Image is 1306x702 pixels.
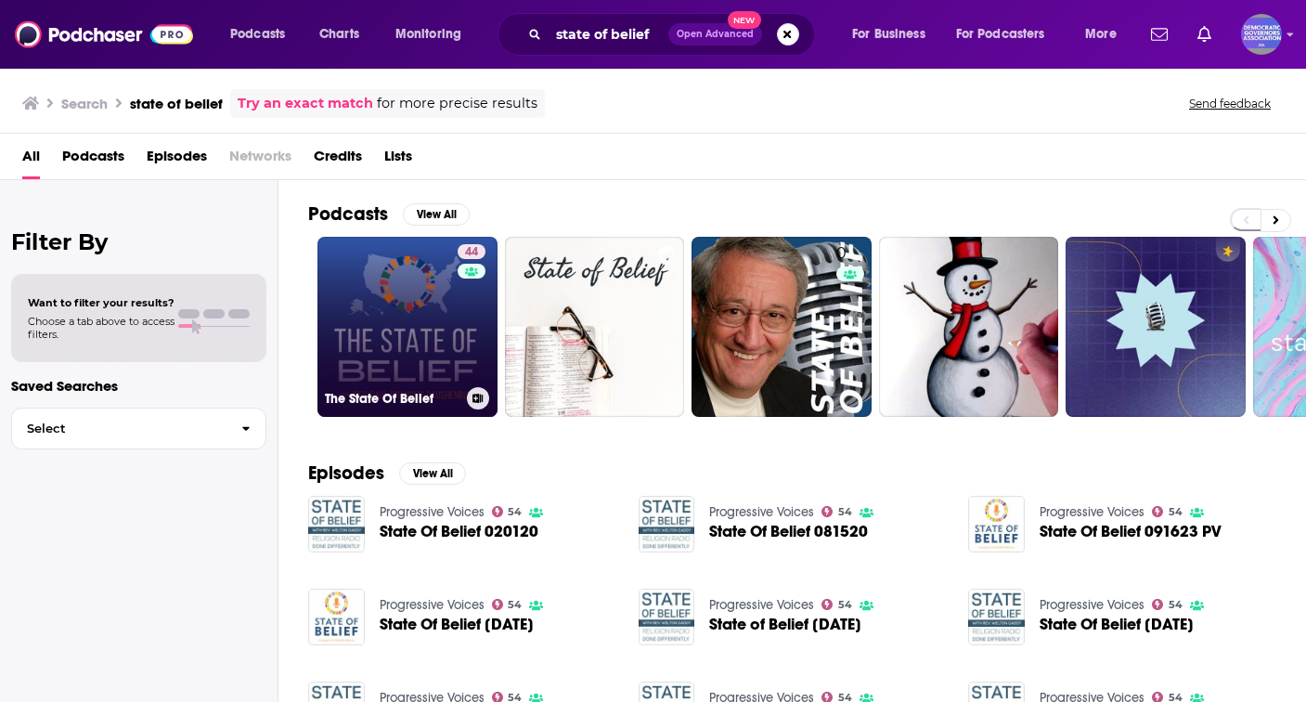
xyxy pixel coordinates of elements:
[1040,504,1144,520] a: Progressive Voices
[217,19,309,49] button: open menu
[62,141,124,179] a: Podcasts
[11,228,266,255] h2: Filter By
[319,21,359,47] span: Charts
[709,597,814,613] a: Progressive Voices
[1040,524,1222,539] a: State Of Belief 091623 PV
[308,202,388,226] h2: Podcasts
[839,19,949,49] button: open menu
[317,237,498,417] a: 44The State Of Belief
[677,30,754,39] span: Open Advanced
[11,408,266,449] button: Select
[308,461,384,485] h2: Episodes
[307,19,370,49] a: Charts
[692,237,872,417] a: 0
[130,95,223,112] h3: state of belief
[852,21,925,47] span: For Business
[395,21,461,47] span: Monitoring
[1169,601,1183,609] span: 54
[28,315,175,341] span: Choose a tab above to access filters.
[515,13,833,56] div: Search podcasts, credits, & more...
[838,508,852,516] span: 54
[465,243,478,262] span: 44
[15,17,193,52] img: Podchaser - Follow, Share and Rate Podcasts
[944,19,1072,49] button: open menu
[399,462,466,485] button: View All
[1040,617,1194,632] span: State Of Belief [DATE]
[709,504,814,520] a: Progressive Voices
[1241,14,1282,55] img: User Profile
[11,377,266,395] p: Saved Searches
[380,617,534,632] span: State Of Belief [DATE]
[492,506,523,517] a: 54
[1085,21,1117,47] span: More
[380,524,538,539] a: State Of Belief 020120
[492,599,523,610] a: 54
[238,93,373,114] a: Try an exact match
[28,296,175,309] span: Want to filter your results?
[22,141,40,179] a: All
[377,93,537,114] span: for more precise results
[728,11,761,29] span: New
[1144,19,1175,50] a: Show notifications dropdown
[508,508,522,516] span: 54
[821,506,852,517] a: 54
[838,601,852,609] span: 54
[639,589,695,645] img: State of Belief 02-16-2019
[380,617,534,632] a: State Of Belief 04-01-2023
[325,391,459,407] h3: The State Of Belief
[384,141,412,179] a: Lists
[308,461,466,485] a: EpisodesView All
[229,141,291,179] span: Networks
[968,496,1025,552] img: State Of Belief 091623 PV
[380,597,485,613] a: Progressive Voices
[821,599,852,610] a: 54
[508,694,522,702] span: 54
[709,617,861,632] span: State of Belief [DATE]
[1040,617,1194,632] a: State Of Belief 07-31-2021
[836,244,864,409] div: 0
[1241,14,1282,55] button: Show profile menu
[549,19,668,49] input: Search podcasts, credits, & more...
[1190,19,1219,50] a: Show notifications dropdown
[956,21,1045,47] span: For Podcasters
[709,617,861,632] a: State of Belief 02-16-2019
[147,141,207,179] a: Episodes
[1040,597,1144,613] a: Progressive Voices
[639,496,695,552] img: State Of Belief 081520
[12,422,226,435] span: Select
[1169,508,1183,516] span: 54
[1072,19,1140,49] button: open menu
[1169,694,1183,702] span: 54
[403,203,470,226] button: View All
[308,202,470,226] a: PodcastsView All
[308,589,365,645] img: State Of Belief 04-01-2023
[314,141,362,179] a: Credits
[382,19,485,49] button: open menu
[838,694,852,702] span: 54
[308,496,365,552] img: State Of Belief 020120
[709,524,868,539] a: State Of Belief 081520
[1152,599,1183,610] a: 54
[458,244,485,259] a: 44
[1152,506,1183,517] a: 54
[61,95,108,112] h3: Search
[380,504,485,520] a: Progressive Voices
[968,589,1025,645] img: State Of Belief 07-31-2021
[508,601,522,609] span: 54
[230,21,285,47] span: Podcasts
